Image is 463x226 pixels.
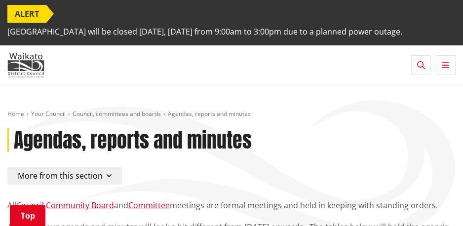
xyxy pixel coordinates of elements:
[16,200,44,211] a: Council
[7,5,46,23] span: ALERT
[7,199,456,211] p: All , and meetings are formal meetings and held in keeping with standing orders.
[7,23,402,40] span: [GEOGRAPHIC_DATA] will be closed [DATE], [DATE] from 9:00am to 3:00pm due to a planned power outage.
[7,167,122,185] button: More from this section
[7,110,456,118] nav: breadcrumb
[7,53,44,77] img: Waikato District Council - Te Kaunihera aa Takiwaa o Waikato
[18,170,103,181] span: More from this section
[128,200,170,211] a: Committee
[10,205,45,226] a: Top
[418,185,453,220] iframe: Messenger Launcher
[31,110,66,118] a: Your Council
[46,200,114,211] a: Community Board
[7,110,24,118] a: Home
[73,110,161,118] a: Council, committees and boards
[168,110,251,118] span: Agendas, reports and minutes
[14,128,252,152] h1: Agendas, reports and minutes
